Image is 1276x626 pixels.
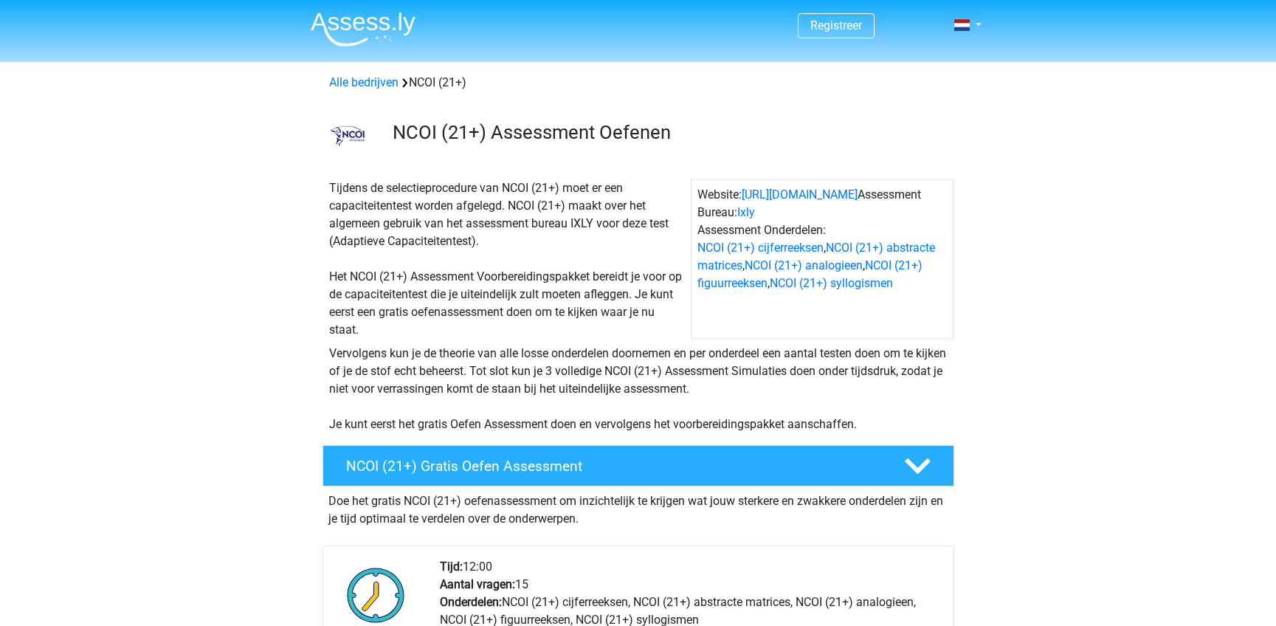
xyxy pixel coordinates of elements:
[770,276,893,290] a: NCOI (21+) syllogismen
[745,258,863,272] a: NCOI (21+) analogieen
[697,241,824,255] a: NCOI (21+) cijferreeksen
[440,577,515,591] b: Aantal vragen:
[323,179,691,339] div: Tijdens de selectieprocedure van NCOI (21+) moet er een capaciteitentest worden afgelegd. NCOI (2...
[311,12,415,47] img: Assessly
[317,445,960,486] a: NCOI (21+) Gratis Oefen Assessment
[440,560,463,574] b: Tijd:
[329,75,399,89] a: Alle bedrijven
[323,74,953,92] div: NCOI (21+)
[323,486,954,528] div: Doe het gratis NCOI (21+) oefenassessment om inzichtelijk te krijgen wat jouw sterkere en zwakker...
[346,458,880,475] h4: NCOI (21+) Gratis Oefen Assessment
[742,188,858,202] a: [URL][DOMAIN_NAME]
[393,121,942,144] h3: NCOI (21+) Assessment Oefenen
[691,179,953,339] div: Website: Assessment Bureau: Assessment Onderdelen: , , , ,
[737,205,755,219] a: Ixly
[810,18,862,32] a: Registreer
[323,345,953,433] div: Vervolgens kun je de theorie van alle losse onderdelen doornemen en per onderdeel een aantal test...
[440,595,502,609] b: Onderdelen:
